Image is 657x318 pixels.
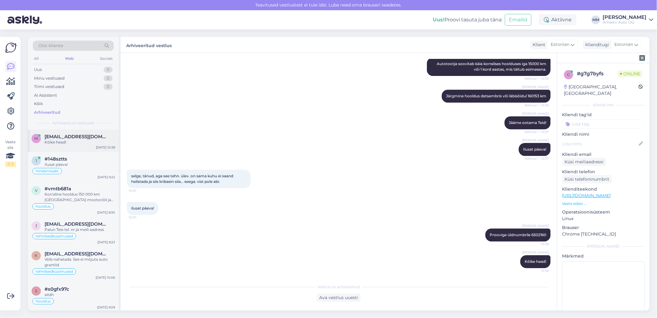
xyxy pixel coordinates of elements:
div: Kõike head! [45,139,115,145]
img: Askly Logo [5,42,17,54]
span: 10:37 [129,188,152,193]
p: Kliendi tag'id [562,112,645,118]
div: [DATE] 10:06 [96,275,115,280]
span: [PERSON_NAME] [522,250,549,255]
div: Võib nahatada. See ei mõjuta auto grantiid [45,257,115,268]
div: Vaata siia [5,139,16,167]
span: hooldus [36,205,51,208]
div: aitäh [45,292,115,298]
span: Nähtud ✓ 10:37 [525,156,549,161]
div: [DATE] 9:22 [97,175,115,179]
span: v [35,188,37,193]
span: [PERSON_NAME] [522,111,549,116]
div: Kliendi info [562,102,645,108]
div: [DATE] 10:38 [96,145,115,150]
span: Proovige üldnumbrile 6502160 [490,232,546,237]
p: Vaata edasi ... [562,201,645,206]
span: Järgmine hooldus detsembris või läbisõidul 160153 km [446,94,546,98]
p: Linux [562,215,645,222]
div: Amserv Auto OÜ [603,20,646,25]
p: Operatsioonisüsteem [562,209,645,215]
a: [URL][DOMAIN_NAME] [562,193,611,198]
div: [GEOGRAPHIC_DATA], [GEOGRAPHIC_DATA] [564,84,638,97]
p: Kliendi nimi [562,131,645,138]
div: [DATE] 8:30 [97,210,115,215]
span: joosept13@gmail.com [45,221,109,227]
span: tehnilsedküsimused [36,270,73,273]
p: Kliendi telefon [562,169,645,175]
span: 10:38 [526,268,549,273]
span: Nähtud ✓ 10:37 [525,130,549,134]
div: MM [591,15,600,24]
span: hooldus [36,299,51,303]
span: Vestlus on arhiveeritud [318,284,360,290]
div: All [33,55,40,63]
div: Korraline hooldus 150 000 km [GEOGRAPHIC_DATA] mootoriõli ja õlifiltri vahetust. Ajamirihma kontr... [45,192,115,203]
div: Tiimi vestlused [34,84,64,90]
input: Lisa nimi [562,140,638,147]
div: Proovi tasuta juba täna: [433,16,502,24]
div: Socials [99,55,114,63]
div: Ilusat päeva! [45,162,115,167]
span: #148sztts [45,156,67,162]
div: Kõik [34,101,43,107]
span: hindamisakt [36,169,59,173]
div: 0 [104,84,113,90]
span: s [35,289,37,293]
div: 2 / 3 [5,161,16,167]
span: Estonian [614,41,633,48]
span: ilusat päeva! [131,206,154,210]
div: Aktiivne [539,14,577,25]
div: Küsi telefoninumbrit [562,175,612,183]
p: Märkmed [562,253,645,259]
p: Klienditeekond [562,186,645,192]
span: 10:37 [129,215,152,220]
span: j [35,223,37,228]
span: 10:38 [526,242,549,246]
span: Arhiveeritud vestlused [53,120,94,126]
div: AI Assistent [34,92,57,99]
p: Chrome [TECHNICAL_ID] [562,231,645,237]
span: g [567,72,570,77]
span: Otsi kliente [38,42,63,49]
img: zendesk [639,55,645,61]
span: Autotootja soovitab käia korralises hoolduses iga 15000 km või 1 kord aastas, mis täitub esimesena. [437,61,547,72]
span: [PERSON_NAME] [522,138,549,143]
div: 0 [104,67,113,73]
span: Ilusat päeva! [523,147,546,152]
b: Uus! [433,17,444,23]
div: Klienditugi [583,42,609,48]
span: Nähtud ✓ 10:36 [525,76,549,81]
span: selge, tänud, aga see tehn. ülev. on sama kuhu ei saand helistada ja siis kribasin siia... seega.... [131,174,234,184]
span: Nähtud ✓ 10:36 [525,103,549,108]
div: Klient [530,42,545,48]
span: #vmtb681a [45,186,71,192]
p: Brauser [562,224,645,231]
span: m [35,136,38,141]
div: Web [64,55,75,63]
span: k [35,253,38,258]
span: [PERSON_NAME] [522,223,549,228]
span: [PERSON_NAME] [522,85,549,89]
span: #s0gfx97c [45,286,69,292]
div: # g7g7byfs [577,70,618,77]
span: Jääme ootama Teid! [509,120,546,125]
span: Estonian [551,41,569,48]
label: Arhiveeritud vestlus [126,41,172,49]
div: [PERSON_NAME] [562,244,645,249]
div: Uus [34,67,42,73]
span: tehnilsedküsimused [36,234,73,238]
button: Emailid [505,14,531,26]
div: [DATE] 8:23 [97,240,115,245]
span: Online [618,70,643,77]
span: 1 [36,158,37,163]
div: Arhiveeritud [34,109,60,116]
div: [DATE] 9:09 [97,305,115,310]
div: [PERSON_NAME] [603,15,646,20]
input: Lisa tag [562,119,645,129]
div: Küsi meiliaadressi [562,158,606,166]
span: mihkel3@gmail.com [45,134,109,139]
span: Kõike head! [525,259,546,264]
div: Palun Teie tel. nr ja meili aadress [45,227,115,232]
div: Ava vestlus uuesti [317,294,361,302]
